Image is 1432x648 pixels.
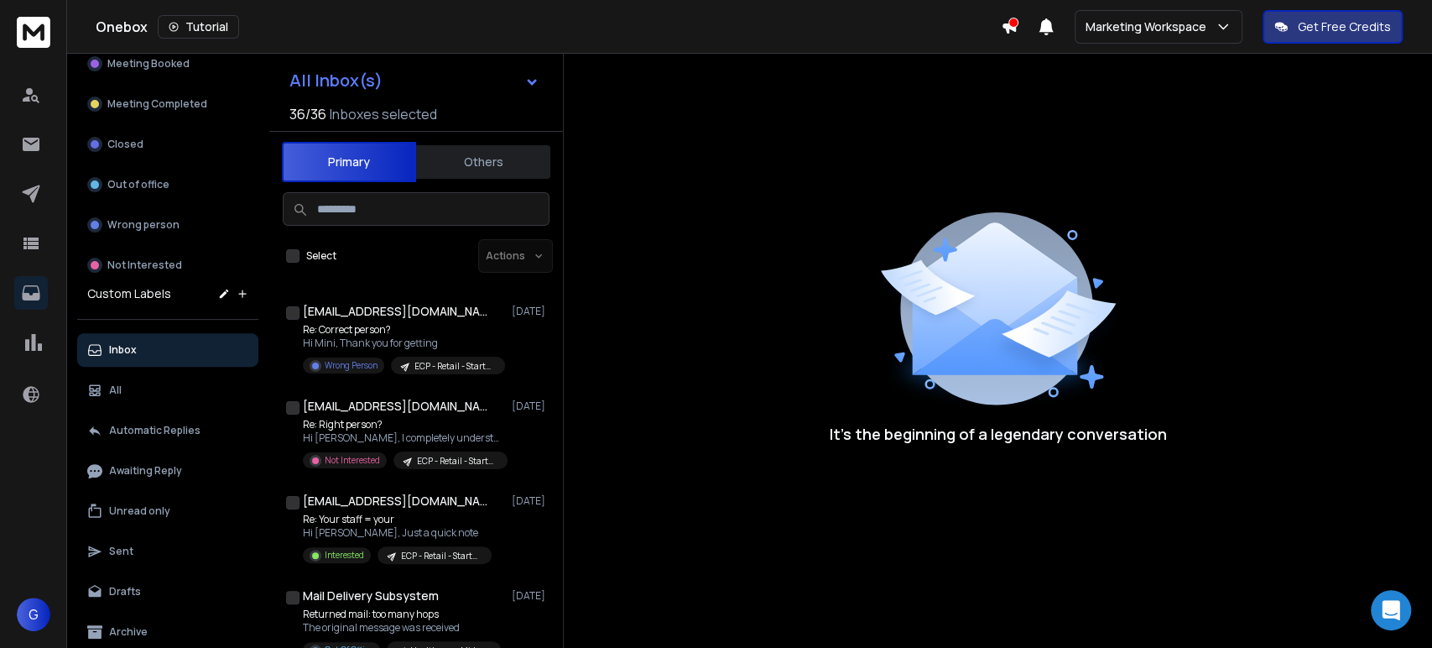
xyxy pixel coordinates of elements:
[303,398,487,415] h1: [EMAIL_ADDRESS][DOMAIN_NAME]
[96,15,1001,39] div: Onebox
[77,414,258,447] button: Automatic Replies
[77,208,258,242] button: Wrong person
[77,333,258,367] button: Inbox
[303,621,501,635] p: The original message was received
[77,374,258,407] button: All
[107,138,143,151] p: Closed
[107,97,207,111] p: Meeting Completed
[401,550,482,562] p: ECP - Retail - Startup | [PERSON_NAME] - version 1
[1263,10,1403,44] button: Get Free Credits
[1371,590,1411,630] div: Open Intercom Messenger
[330,104,437,124] h3: Inboxes selected
[306,249,336,263] label: Select
[282,142,416,182] button: Primary
[830,422,1167,446] p: It’s the beginning of a legendary conversation
[414,360,495,373] p: ECP - Retail - Startup | [PERSON_NAME] - Version 1
[77,128,258,161] button: Closed
[303,608,501,621] p: Returned mail: too many hops
[107,57,190,71] p: Meeting Booked
[77,87,258,121] button: Meeting Completed
[109,504,170,518] p: Unread only
[109,384,122,397] p: All
[303,493,487,510] h1: [EMAIL_ADDRESS][DOMAIN_NAME]
[107,178,169,191] p: Out of office
[416,144,550,180] button: Others
[303,431,504,445] p: Hi [PERSON_NAME], I completely understand and
[303,303,487,320] h1: [EMAIL_ADDRESS][DOMAIN_NAME]
[1086,18,1213,35] p: Marketing Workspace
[512,494,549,508] p: [DATE]
[77,454,258,488] button: Awaiting Reply
[303,513,492,526] p: Re: Your staff = your
[1298,18,1391,35] p: Get Free Credits
[303,588,439,604] h1: Mail Delivery Subsystem
[109,464,182,478] p: Awaiting Reply
[109,343,137,357] p: Inbox
[107,259,182,272] p: Not Interested
[303,337,504,350] p: Hi Mini, Thank you for getting
[77,494,258,528] button: Unread only
[276,64,553,97] button: All Inbox(s)
[303,323,504,337] p: Re: Correct person?
[17,598,50,631] button: G
[289,72,383,89] h1: All Inbox(s)
[109,424,200,437] p: Automatic Replies
[109,585,141,598] p: Drafts
[77,575,258,609] button: Drafts
[325,359,378,372] p: Wrong Person
[77,168,258,201] button: Out of office
[303,526,492,540] p: Hi [PERSON_NAME], Just a quick note
[109,625,148,639] p: Archive
[512,400,549,413] p: [DATE]
[109,545,133,558] p: Sent
[303,418,504,431] p: Re: Right person?
[325,454,380,467] p: Not Interested
[512,589,549,603] p: [DATE]
[77,47,258,81] button: Meeting Booked
[512,305,549,318] p: [DATE]
[77,535,258,568] button: Sent
[289,104,326,124] span: 36 / 36
[325,549,364,562] p: Interested
[77,248,258,282] button: Not Interested
[158,15,239,39] button: Tutorial
[417,455,497,468] p: ECP - Retail - Startup | [PERSON_NAME] - Version 1
[107,218,180,232] p: Wrong person
[87,285,171,302] h3: Custom Labels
